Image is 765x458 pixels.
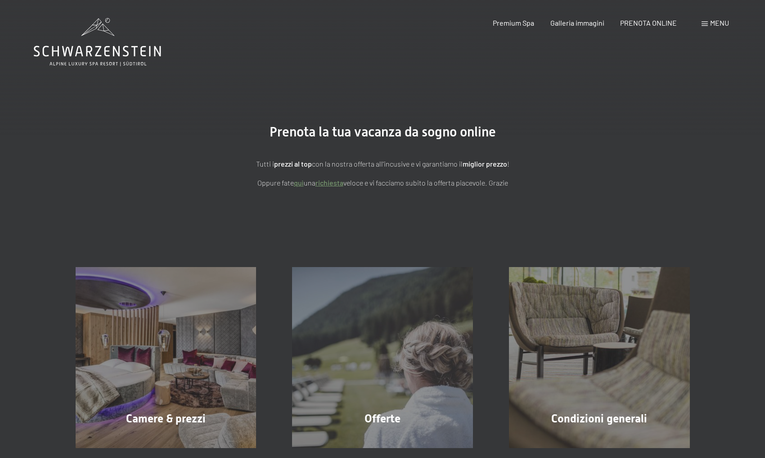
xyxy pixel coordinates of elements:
span: Menu [710,18,729,27]
span: Condizioni generali [551,412,647,425]
strong: prezzi al top [274,159,312,168]
p: Oppure fate una veloce e vi facciamo subito la offerta piacevole. Grazie [157,177,607,189]
a: quì [294,178,304,187]
span: Camere & prezzi [126,412,206,425]
a: Vacanze in Trentino Alto Adige all'Hotel Schwarzenstein Offerte [274,267,491,448]
a: Premium Spa [493,18,534,27]
a: richiesta [315,178,343,187]
a: Vacanze in Trentino Alto Adige all'Hotel Schwarzenstein Camere & prezzi [58,267,274,448]
a: Vacanze in Trentino Alto Adige all'Hotel Schwarzenstein Condizioni generali [491,267,708,448]
span: Prenota la tua vacanza da sogno online [270,124,496,140]
strong: miglior prezzo [463,159,507,168]
a: Galleria immagini [550,18,604,27]
span: Offerte [364,412,400,425]
p: Tutti i con la nostra offerta all'incusive e vi garantiamo il ! [157,158,607,170]
a: PRENOTA ONLINE [620,18,677,27]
